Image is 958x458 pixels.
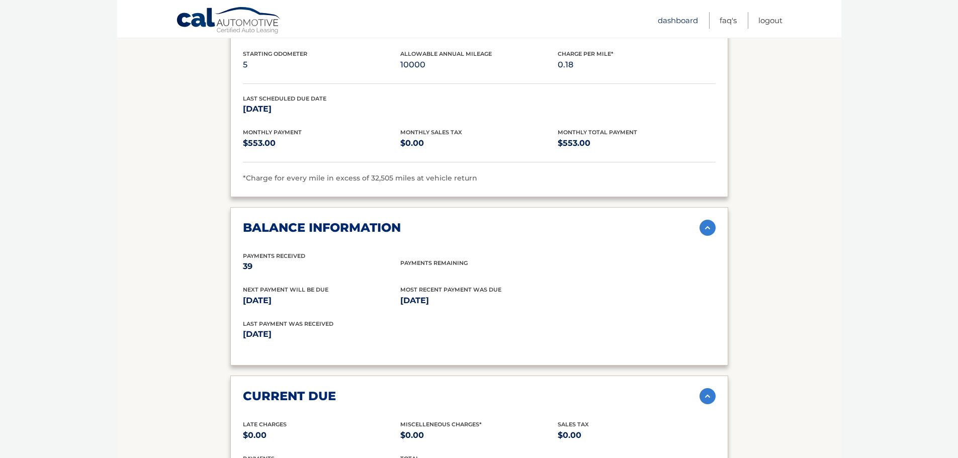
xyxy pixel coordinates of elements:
[400,259,468,266] span: Payments Remaining
[400,286,501,293] span: Most Recent Payment Was Due
[400,50,492,57] span: Allowable Annual Mileage
[243,259,400,273] p: 39
[558,428,715,442] p: $0.00
[243,286,328,293] span: Next Payment will be due
[400,421,482,428] span: Miscelleneous Charges*
[243,129,302,136] span: Monthly Payment
[243,327,479,341] p: [DATE]
[400,129,462,136] span: Monthly Sales Tax
[700,220,716,236] img: accordion-active.svg
[243,173,477,182] span: *Charge for every mile in excess of 32,505 miles at vehicle return
[758,12,782,29] a: Logout
[243,220,401,235] h2: balance information
[658,12,698,29] a: Dashboard
[243,102,400,116] p: [DATE]
[558,50,614,57] span: Charge Per Mile*
[243,252,305,259] span: Payments Received
[558,136,715,150] p: $553.00
[400,428,558,442] p: $0.00
[700,388,716,404] img: accordion-active.svg
[720,12,737,29] a: FAQ's
[243,95,326,102] span: Last Scheduled Due Date
[558,129,637,136] span: Monthly Total Payment
[558,58,715,72] p: 0.18
[400,294,558,308] p: [DATE]
[558,421,589,428] span: Sales Tax
[243,428,400,442] p: $0.00
[243,389,336,404] h2: current due
[400,136,558,150] p: $0.00
[243,320,333,327] span: Last Payment was received
[243,50,307,57] span: Starting Odometer
[243,58,400,72] p: 5
[243,136,400,150] p: $553.00
[400,58,558,72] p: 10000
[243,421,287,428] span: Late Charges
[243,294,400,308] p: [DATE]
[176,7,282,36] a: Cal Automotive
